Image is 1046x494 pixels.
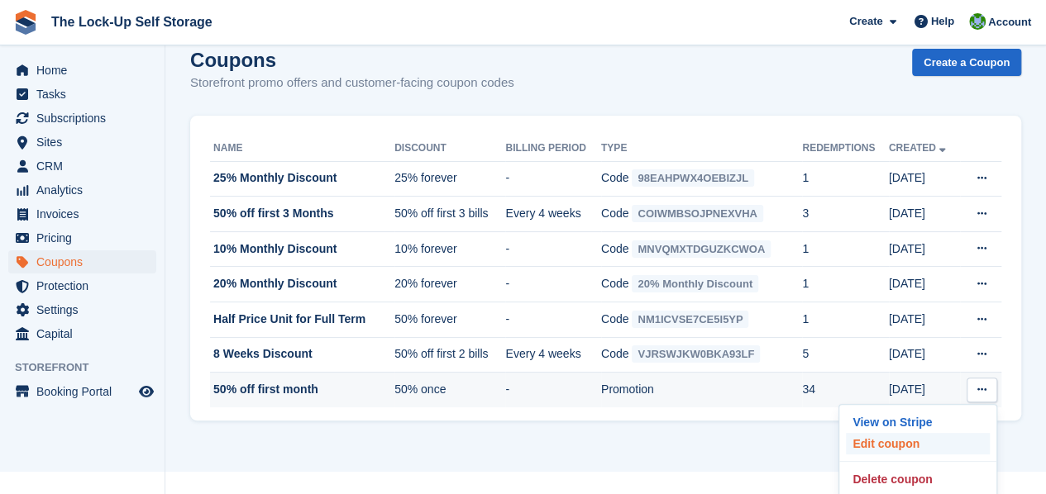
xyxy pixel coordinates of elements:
[889,302,961,338] td: [DATE]
[505,337,600,373] td: Every 4 weeks
[505,197,600,232] td: Every 4 weeks
[394,231,505,267] td: 10% forever
[8,274,156,297] a: menu
[394,161,505,197] td: 25% forever
[36,131,136,154] span: Sites
[889,231,961,267] td: [DATE]
[36,322,136,345] span: Capital
[8,250,156,273] a: menu
[210,267,394,302] td: 20% Monthly Discount
[36,202,136,226] span: Invoices
[8,154,156,178] a: menu
[190,49,514,71] h1: Coupons
[394,135,505,162] th: Discount
[632,240,771,258] span: MNVQMXTDGUZKCWOA
[8,380,156,403] a: menu
[601,231,802,267] td: Code
[802,337,888,373] td: 5
[505,231,600,267] td: -
[36,59,136,82] span: Home
[802,231,888,267] td: 1
[8,226,156,249] a: menu
[210,135,394,162] th: Name
[36,178,136,202] span: Analytics
[601,267,802,302] td: Code
[802,267,888,302] td: 1
[889,373,961,407] td: [DATE]
[889,161,961,197] td: [DATE]
[15,359,165,376] span: Storefront
[8,131,156,154] a: menu
[8,322,156,345] a: menu
[632,311,748,328] span: NM1ICVSE7CE5I5YP
[889,267,961,302] td: [DATE]
[36,298,136,321] span: Settings
[846,411,990,433] a: View on Stripe
[210,302,394,338] td: Half Price Unit for Full Term
[45,8,219,36] a: The Lock-Up Self Storage
[849,13,882,30] span: Create
[210,231,394,267] td: 10% Monthly Discount
[36,274,136,297] span: Protection
[802,161,888,197] td: 1
[136,382,156,401] a: Preview store
[632,205,762,222] span: COIWMBSOJPNEXVHA
[802,373,888,407] td: 34
[505,161,600,197] td: -
[802,302,888,338] td: 1
[36,107,136,130] span: Subscriptions
[210,197,394,232] td: 50% off first 3 Months
[601,197,802,232] td: Code
[601,337,802,373] td: Code
[8,83,156,106] a: menu
[210,161,394,197] td: 25% Monthly Discount
[8,59,156,82] a: menu
[601,302,802,338] td: Code
[889,142,949,154] a: Created
[8,107,156,130] a: menu
[394,267,505,302] td: 20% forever
[632,275,758,292] span: 20% Monthly Discount
[931,13,954,30] span: Help
[889,337,961,373] td: [DATE]
[394,373,505,407] td: 50% once
[988,14,1031,31] span: Account
[802,197,888,232] td: 3
[505,135,600,162] th: Billing Period
[601,161,802,197] td: Code
[394,197,505,232] td: 50% off first 3 bills
[8,202,156,226] a: menu
[632,169,754,187] span: 98EAHPWX4OEBIZJL
[36,226,136,249] span: Pricing
[36,83,136,106] span: Tasks
[846,468,990,490] a: Delete coupon
[505,302,600,338] td: -
[190,74,514,93] p: Storefront promo offers and customer-facing coupon codes
[8,298,156,321] a: menu
[505,267,600,302] td: -
[912,49,1021,76] a: Create a Coupon
[969,13,986,30] img: Andrew Beer
[601,135,802,162] th: Type
[210,373,394,407] td: 50% off first month
[394,302,505,338] td: 50% forever
[601,373,802,407] td: Promotion
[802,135,888,162] th: Redemptions
[394,337,505,373] td: 50% off first 2 bills
[846,433,990,454] a: Edit coupon
[210,337,394,373] td: 8 Weeks Discount
[36,154,136,178] span: CRM
[632,345,760,363] span: VJRSWJKW0BKA93LF
[889,197,961,232] td: [DATE]
[8,178,156,202] a: menu
[13,10,38,35] img: stora-icon-8386f47178a22dfd0bd8f6a31ec36ba5ce8667c1dd55bd0f319d3a0aa187defe.svg
[36,380,136,403] span: Booking Portal
[505,373,600,407] td: -
[36,250,136,273] span: Coupons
